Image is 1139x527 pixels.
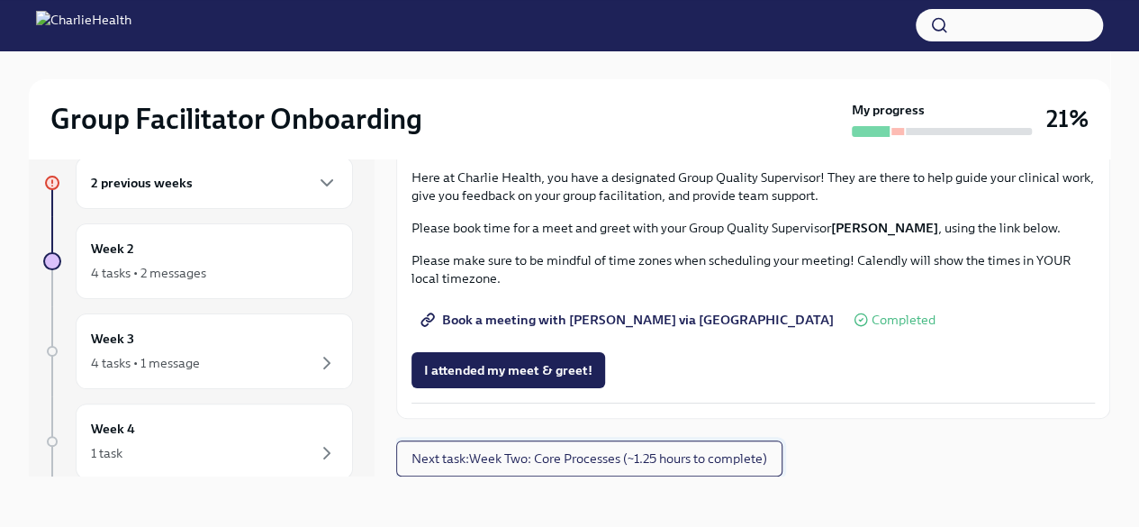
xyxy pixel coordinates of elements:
h3: 21% [1046,103,1089,135]
a: Week 24 tasks • 2 messages [43,223,353,299]
div: 1 task [91,444,122,462]
a: Week 34 tasks • 1 message [43,313,353,389]
img: CharlieHealth [36,11,131,40]
span: Next task : Week Two: Core Processes (~1.25 hours to complete) [411,450,767,468]
button: Next task:Week Two: Core Processes (~1.25 hours to complete) [396,441,782,477]
h6: Week 2 [91,239,134,259]
div: 4 tasks • 1 message [91,354,200,372]
a: Book a meeting with [PERSON_NAME] via [GEOGRAPHIC_DATA] [411,302,846,338]
span: Completed [872,313,936,327]
a: Week 41 task [43,404,353,479]
button: I attended my meet & greet! [411,352,605,388]
div: 4 tasks • 2 messages [91,264,206,282]
strong: [PERSON_NAME] [831,220,938,236]
span: Book a meeting with [PERSON_NAME] via [GEOGRAPHIC_DATA] [424,311,834,329]
p: Please book time for a meet and greet with your Group Quality Supervisor , using the link below. [411,219,1095,237]
h6: 2 previous weeks [91,173,193,193]
div: 2 previous weeks [76,157,353,209]
span: I attended my meet & greet! [424,361,592,379]
p: Here at Charlie Health, you have a designated Group Quality Supervisor! They are there to help gu... [411,168,1095,204]
h2: Group Facilitator Onboarding [50,101,422,137]
h6: Week 4 [91,419,135,439]
p: Please make sure to be mindful of time zones when scheduling your meeting! Calendly will show the... [411,251,1095,287]
h6: Week 3 [91,329,134,349]
strong: My progress [852,101,925,119]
